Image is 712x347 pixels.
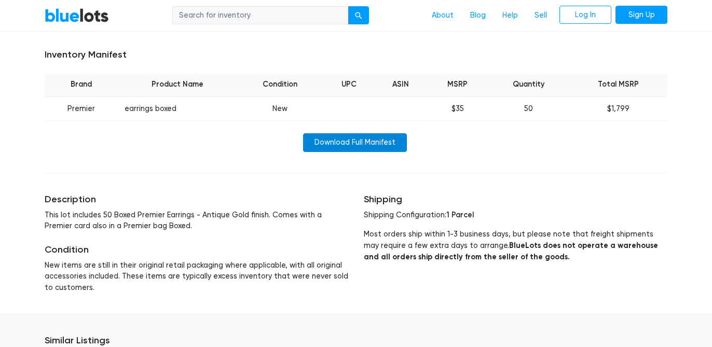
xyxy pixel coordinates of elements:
[237,96,323,121] td: New
[488,73,569,96] th: Quantity
[45,8,109,23] a: BlueLots
[45,260,348,294] p: New items are still in their original retail packaging where applicable, with all original access...
[45,335,667,346] h5: Similar Listings
[488,96,569,121] td: 50
[45,244,348,256] h5: Condition
[45,73,118,96] th: Brand
[569,73,667,96] th: Total MSRP
[462,6,494,25] a: Blog
[45,210,348,232] p: This lot includes 50 Boxed Premier Earrings - Antique Gold finish. Comes with a Premier card also...
[364,241,658,261] strong: BlueLots does not operate a warehouse and all orders ship directly from the seller of the goods.
[45,194,348,205] h5: Description
[323,73,374,96] th: UPC
[303,133,407,152] a: Download Full Manifest
[237,73,323,96] th: Condition
[374,73,428,96] th: ASIN
[364,194,667,205] h5: Shipping
[428,73,488,96] th: MSRP
[423,6,462,25] a: About
[559,6,611,24] a: Log In
[364,210,667,221] p: Shipping Configuration:
[118,96,237,121] td: earrings boxed
[45,96,118,121] td: Premier
[615,6,667,24] a: Sign Up
[364,229,667,262] p: Most orders ship within 1-3 business days, but please note that freight shipments may require a f...
[446,210,474,219] span: 1 Parcel
[172,6,349,25] input: Search for inventory
[526,6,555,25] a: Sell
[569,96,667,121] td: $1,799
[118,73,237,96] th: Product Name
[45,49,667,61] h5: Inventory Manifest
[494,6,526,25] a: Help
[428,96,488,121] td: $35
